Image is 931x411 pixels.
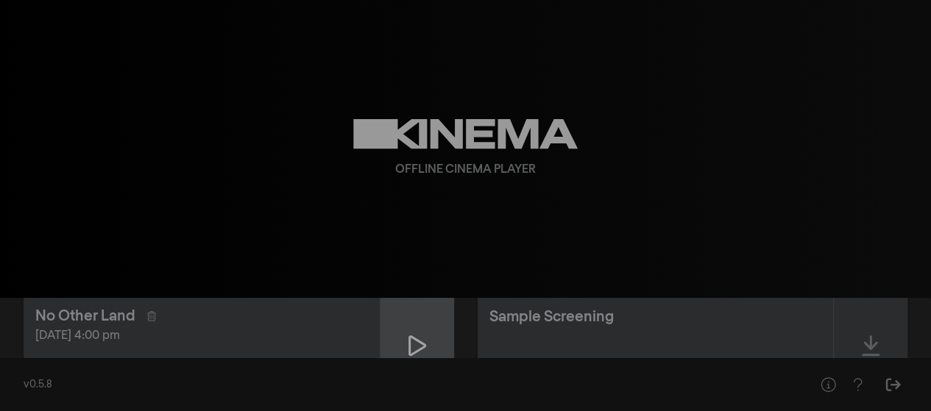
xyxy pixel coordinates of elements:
button: Help [843,370,872,399]
button: Help [813,370,843,399]
div: Offline Cinema Player [395,161,536,179]
div: No Other Land [35,305,135,327]
div: Sample Screening [489,306,614,328]
div: [DATE] 4:00 pm [35,327,368,345]
button: Sign Out [878,370,907,399]
div: v0.5.8 [24,377,784,393]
